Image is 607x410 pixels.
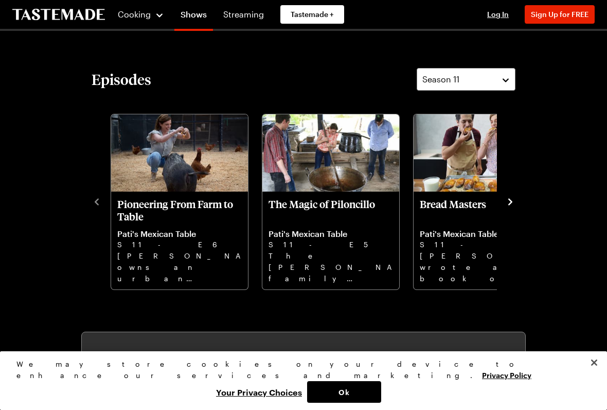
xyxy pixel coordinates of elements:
[417,68,515,91] button: Season 11
[117,2,164,27] button: Cooking
[117,229,242,239] p: Pati's Mexican Table
[291,9,334,20] span: Tastemade +
[414,114,550,289] div: Bread Masters
[269,229,393,239] p: Pati's Mexican Table
[269,239,393,250] p: S11 - E5
[482,370,531,380] a: More information about your privacy, opens in a new tab
[111,114,248,192] img: Pioneering From Farm to Table
[525,5,595,24] button: Sign Up for FREE
[174,2,213,31] a: Shows
[211,381,307,403] button: Your Privacy Choices
[262,114,399,192] img: The Magic of Piloncillo
[16,358,582,403] div: Privacy
[413,111,564,291] div: 3 / 6
[477,9,519,20] button: Log In
[117,198,242,223] p: Pioneering From Farm to Table
[92,70,151,89] h2: Episodes
[16,358,582,381] div: We may store cookies on your device to enhance our services and marketing.
[420,250,544,283] p: [PERSON_NAME] wrote a book on Mexican bread. [PERSON_NAME] visits to learn his secret to making t...
[505,195,515,207] button: navigate to next item
[420,229,544,239] p: Pati's Mexican Table
[414,114,550,192] img: Bread Masters
[111,114,248,289] div: Pioneering From Farm to Table
[262,114,399,289] div: The Magic of Piloncillo
[117,250,242,283] p: [PERSON_NAME] owns an urban farm dedicated to providing Monterrey with nutritious, diverse local ...
[583,351,605,374] button: Close
[487,10,509,19] span: Log In
[269,250,393,283] p: The [PERSON_NAME] family invites Pati to their vineyard to help the community make piloncillo – a...
[269,198,393,283] a: The Magic of Piloncillo
[110,111,261,291] div: 1 / 6
[420,239,544,250] p: S11 - E4
[117,239,242,250] p: S11 - E6
[261,111,413,291] div: 2 / 6
[531,10,588,19] span: Sign Up for FREE
[269,198,393,223] p: The Magic of Piloncillo
[92,195,102,207] button: navigate to previous item
[12,9,105,21] a: To Tastemade Home Page
[420,198,544,283] a: Bread Masters
[280,5,344,24] a: Tastemade +
[422,73,459,86] span: Season 11
[117,198,242,283] a: Pioneering From Farm to Table
[307,381,381,403] button: Ok
[118,9,151,19] span: Cooking
[420,198,544,223] p: Bread Masters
